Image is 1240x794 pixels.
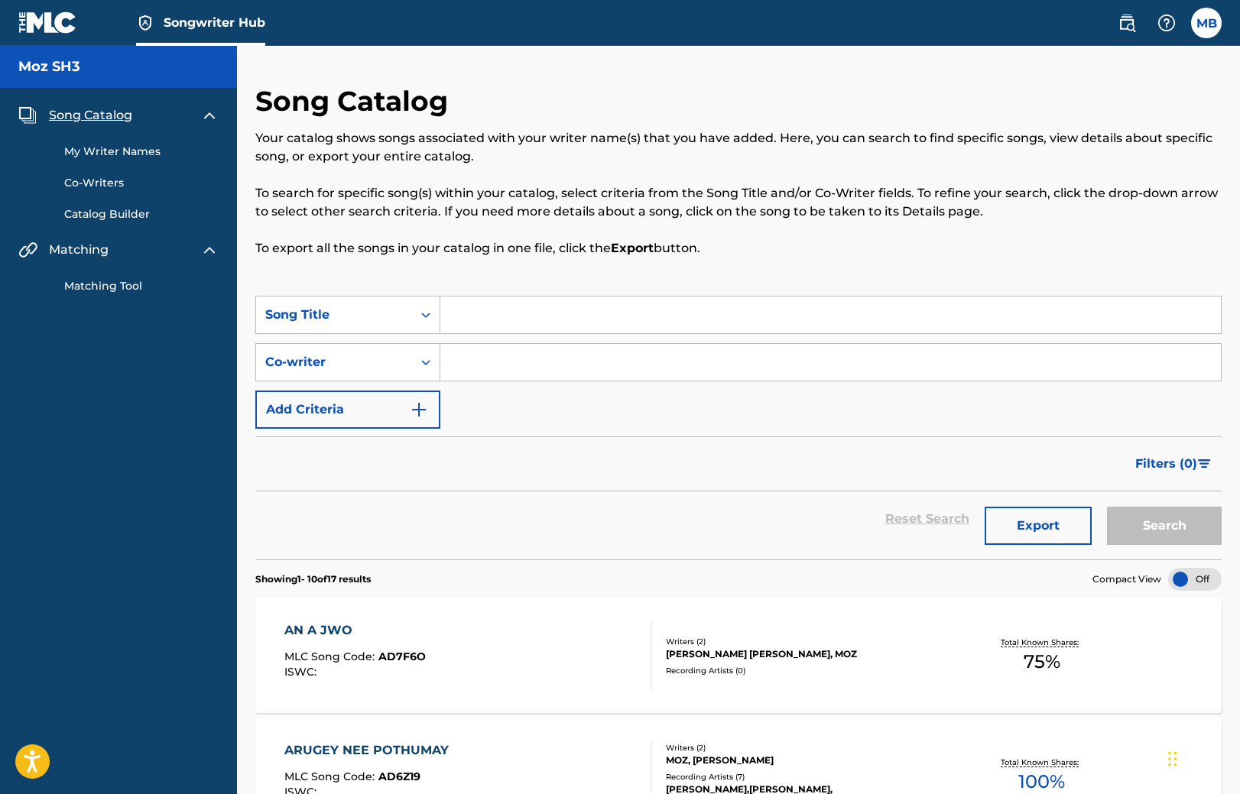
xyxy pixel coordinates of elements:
[18,106,37,125] img: Song Catalog
[284,650,378,663] span: MLC Song Code :
[284,770,378,783] span: MLC Song Code :
[1157,14,1176,32] img: help
[18,106,132,125] a: Song CatalogSong Catalog
[18,241,37,259] img: Matching
[1191,8,1222,38] div: User Menu
[666,636,881,647] div: Writers ( 2 )
[284,665,320,679] span: ISWC :
[255,239,1222,258] p: To export all the songs in your catalog in one file, click the button.
[1197,534,1240,660] iframe: Resource Center
[378,650,426,663] span: AD7F6O
[255,129,1222,166] p: Your catalog shows songs associated with your writer name(s) that you have added. Here, you can s...
[1151,8,1182,38] div: Help
[1126,445,1222,483] button: Filters (0)
[255,84,456,118] h2: Song Catalog
[1001,757,1083,768] p: Total Known Shares:
[200,106,219,125] img: expand
[1198,459,1211,468] img: filter
[255,184,1222,221] p: To search for specific song(s) within your catalog, select criteria from the Song Title and/or Co...
[666,771,881,783] div: Recording Artists ( 7 )
[64,175,219,191] a: Co-Writers
[49,106,132,125] span: Song Catalog
[18,58,80,76] h5: Moz SH3
[64,278,219,294] a: Matching Tool
[64,206,219,222] a: Catalog Builder
[985,507,1092,545] button: Export
[18,11,77,34] img: MLC Logo
[666,742,881,753] div: Writers ( 2 )
[1112,8,1142,38] a: Public Search
[666,647,881,661] div: [PERSON_NAME] [PERSON_NAME], MOZ
[265,306,403,324] div: Song Title
[666,753,881,767] div: MOZ, [PERSON_NAME]
[255,391,440,429] button: Add Criteria
[64,144,219,160] a: My Writer Names
[284,621,426,640] div: AN A JWO
[164,14,265,31] span: Songwriter Hub
[136,14,154,32] img: Top Rightsholder
[1092,572,1161,586] span: Compact View
[255,598,1222,713] a: AN A JWOMLC Song Code:AD7F6OISWC:Writers (2)[PERSON_NAME] [PERSON_NAME], MOZRecording Artists (0)...
[1024,648,1060,676] span: 75 %
[611,241,654,255] strong: Export
[49,241,109,259] span: Matching
[666,665,881,676] div: Recording Artists ( 0 )
[378,770,420,783] span: AD6Z19
[265,353,403,371] div: Co-writer
[255,296,1222,559] form: Search Form
[1168,736,1177,782] div: Drag
[284,741,456,760] div: ARUGEY NEE POTHUMAY
[200,241,219,259] img: expand
[255,572,371,586] p: Showing 1 - 10 of 17 results
[1001,637,1083,648] p: Total Known Shares:
[1135,455,1197,473] span: Filters ( 0 )
[1118,14,1136,32] img: search
[1164,721,1240,794] iframe: Chat Widget
[410,400,428,419] img: 9d2ae6d4665cec9f34b9.svg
